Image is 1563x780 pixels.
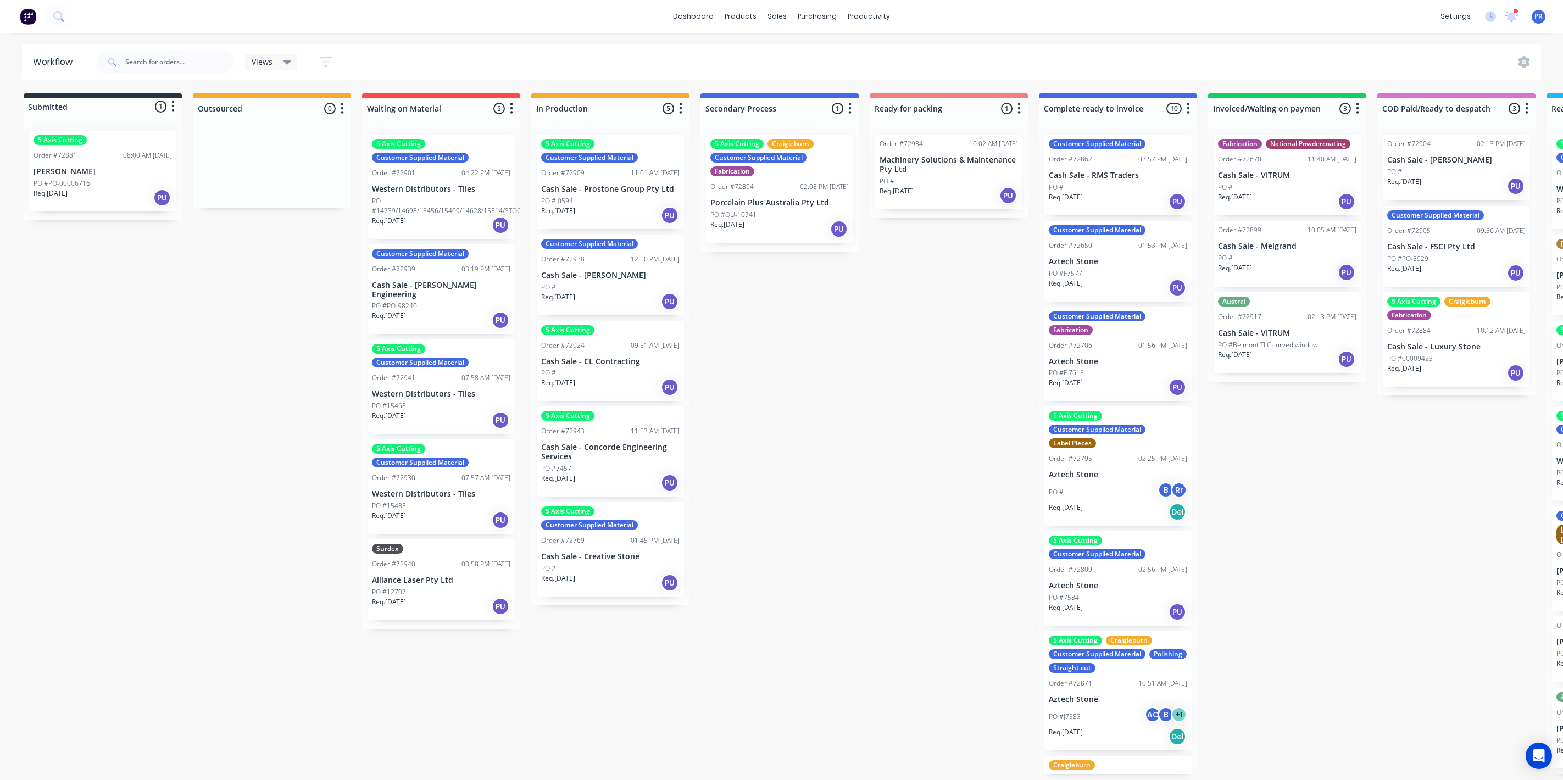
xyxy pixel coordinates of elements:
div: AC [1144,706,1161,723]
p: PO #15483 [372,501,406,511]
div: purchasing [792,8,842,25]
div: Order #72924 [541,341,585,350]
p: PO #14739/14698/15456/15409/14628/15314/STOCK [372,196,525,216]
p: Cash Sale - [PERSON_NAME] [1387,155,1526,165]
input: Search for orders... [125,51,234,73]
div: 5 Axis Cutting [372,444,425,454]
div: Customer Supplied Material [1049,311,1145,321]
p: Req. [DATE] [1218,263,1252,273]
div: Customer Supplied Material [1049,225,1145,235]
div: 5 Axis CuttingCustomer Supplied MaterialOrder #7290104:22 PM [DATE]Western Distributors - TilesPO... [368,135,515,239]
div: SurdexOrder #7294003:58 PM [DATE]Alliance Laser Pty LtdPO #12707Req.[DATE]PU [368,539,515,620]
div: Del [1169,728,1186,745]
div: Order #72905 [1387,226,1431,236]
p: PO #7584 [1049,593,1079,603]
div: + 1 [1171,706,1187,723]
div: Customer Supplied Material [1049,139,1145,149]
div: Order #7293410:02 AM [DATE]Machinery Solutions & Maintenance Pty LtdPO #Req.[DATE]PU [875,135,1022,209]
div: 5 Axis CuttingCraigieburnFabricationOrder #7288410:12 AM [DATE]Cash Sale - Luxury StonePO #000094... [1383,292,1530,387]
div: 5 Axis Cutting [372,139,425,149]
div: Customer Supplied Material [372,358,469,367]
p: PO #J7583 [1049,712,1081,722]
p: Cash Sale - Creative Stone [541,552,680,561]
div: Order #72670 [1218,154,1261,164]
div: 5 Axis Cutting [372,344,425,354]
div: Customer Supplied Material [541,520,638,530]
p: PO # [1049,182,1064,192]
div: 03:19 PM [DATE] [461,264,510,274]
div: 01:53 PM [DATE] [1138,241,1187,250]
p: Cash Sale - VITRUM [1218,328,1356,338]
p: Req. [DATE] [372,311,406,321]
div: Straight cut [1049,663,1095,673]
p: Cash Sale - RMS Traders [1049,171,1187,180]
div: 04:22 PM [DATE] [461,168,510,178]
span: Views [252,56,272,68]
div: Customer Supplied Material [541,239,638,249]
img: Factory [20,8,36,25]
p: Req. [DATE] [541,473,575,483]
div: 12:50 PM [DATE] [631,254,680,264]
div: 5 Axis CuttingCustomer Supplied MaterialOrder #7276901:45 PM [DATE]Cash Sale - Creative StonePO #... [537,502,684,597]
p: PO # [541,564,556,573]
div: 5 Axis Cutting [1387,297,1440,307]
div: PU [1507,264,1525,282]
p: PO # [1049,487,1064,497]
div: Polishing [1149,649,1187,659]
div: 5 Axis Cutting [1049,536,1102,545]
div: Customer Supplied MaterialOrder #7290509:56 AM [DATE]Cash Sale - FSCI Pty LtdPO #PO-5929Req.[DATE]PU [1383,206,1530,287]
div: 11:01 AM [DATE] [631,168,680,178]
div: Customer Supplied Material [372,249,469,259]
div: Customer Supplied Material [1387,210,1484,220]
p: Aztech Stone [1049,257,1187,266]
p: Aztech Stone [1049,695,1187,704]
div: PU [153,189,171,207]
p: Western Distributors - Tiles [372,489,510,499]
div: Austral [1218,297,1250,307]
div: products [719,8,762,25]
div: Order #72941 [372,373,415,383]
div: 10:12 AM [DATE] [1477,326,1526,336]
div: Order #72862 [1049,154,1092,164]
p: Cash Sale - CL Contracting [541,357,680,366]
p: Req. [DATE] [1218,350,1252,360]
div: 03:58 PM [DATE] [461,559,510,569]
div: Customer Supplied MaterialFabricationOrder #7270601:56 PM [DATE]Aztech StonePO #F 7615Req.[DATE]PU [1044,307,1192,402]
div: B [1158,482,1174,498]
div: Surdex [372,544,403,554]
div: Order #72943 [541,426,585,436]
div: Open Intercom Messenger [1526,743,1552,769]
div: Customer Supplied MaterialOrder #7293903:19 PM [DATE]Cash Sale - [PERSON_NAME] EngineeringPO #PO-... [368,244,515,335]
div: 5 Axis Cutting [541,139,594,149]
p: Req. [DATE] [372,216,406,226]
p: Req. [DATE] [1049,278,1083,288]
div: Order #72881 [34,151,77,160]
div: Order #72809 [1049,565,1092,575]
div: Order #72901 [372,168,415,178]
div: PU [830,220,848,238]
p: PO # [1218,182,1233,192]
div: PU [1507,177,1525,195]
div: Fabrication [1049,325,1093,335]
p: Req. [DATE] [880,186,914,196]
div: Customer Supplied Material [541,153,638,163]
p: Req. [DATE] [372,597,406,607]
p: Porcelain Plus Australia Pty Ltd [710,198,849,208]
div: PU [1338,193,1355,210]
div: PU [661,574,678,592]
p: Cash Sale - [PERSON_NAME] Engineering [372,281,510,299]
div: 11:40 AM [DATE] [1308,154,1356,164]
p: PO # [541,368,556,378]
p: Cash Sale - FSCI Pty Ltd [1387,242,1526,252]
p: PO # [880,176,894,186]
div: Order #72938 [541,254,585,264]
p: Cash Sale - VITRUM [1218,171,1356,180]
div: PU [492,311,509,329]
div: Order #72939 [372,264,415,274]
p: Req. [DATE] [1049,503,1083,512]
div: 08:00 AM [DATE] [123,151,172,160]
p: PO #PO-5929 [1387,254,1428,264]
p: PO #7457 [541,464,571,473]
div: 11:53 AM [DATE] [631,426,680,436]
div: Order #72930 [372,473,415,483]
